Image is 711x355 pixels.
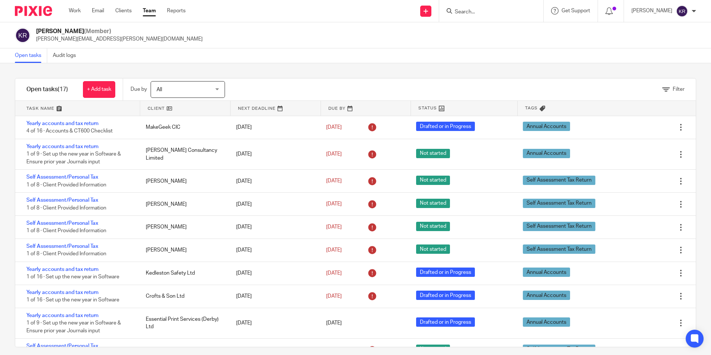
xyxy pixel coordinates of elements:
[26,297,119,303] span: 1 of 16 · Set up the new year in Software
[416,149,450,158] span: Not started
[84,28,111,34] span: (Member)
[416,176,450,185] span: Not started
[523,176,595,185] span: Self Assessment Tax Return
[416,244,450,254] span: Not started
[229,266,319,281] div: [DATE]
[26,320,121,333] span: 1 of 9 · Set up the new year in Software & Ensure prior year Journals input
[138,289,228,304] div: Crofts & Son Ltd
[676,5,688,17] img: svg%3E
[418,105,437,111] span: Status
[631,7,672,15] p: [PERSON_NAME]
[15,48,47,63] a: Open tasks
[26,267,99,272] a: Yearly accounts and tax return
[26,228,106,234] span: 1 of 8 · Client Provided Information
[326,224,342,230] span: [DATE]
[83,81,115,98] a: + Add task
[525,105,538,111] span: Tags
[326,271,342,276] span: [DATE]
[26,86,68,93] h1: Open tasks
[416,222,450,231] span: Not started
[138,266,228,281] div: Kedleston Safety Ltd
[416,317,475,327] span: Drafted or in Progress
[92,7,104,15] a: Email
[229,174,319,189] div: [DATE]
[53,48,81,63] a: Audit logs
[229,243,319,258] div: [DATE]
[523,244,595,254] span: Self Assessment Tax Return
[157,87,162,92] span: All
[229,289,319,304] div: [DATE]
[416,291,475,300] span: Drafted or in Progress
[229,120,319,135] div: [DATE]
[326,125,342,130] span: [DATE]
[673,87,685,92] span: Filter
[69,7,81,15] a: Work
[138,143,228,166] div: [PERSON_NAME] Consultancy Limited
[138,243,228,258] div: [PERSON_NAME]
[523,122,570,131] span: Annual Accounts
[26,343,98,349] a: Self Assessment/Personal Tax
[229,220,319,234] div: [DATE]
[58,86,68,92] span: (17)
[115,7,132,15] a: Clients
[138,220,228,234] div: [PERSON_NAME]
[229,147,319,161] div: [DATE]
[523,268,570,277] span: Annual Accounts
[562,8,590,13] span: Get Support
[26,121,99,126] a: Yearly accounts and tax return
[26,290,99,295] a: Yearly accounts and tax return
[138,312,228,335] div: Essential Print Services (Derby) Ltd
[326,247,342,253] span: [DATE]
[26,144,99,149] a: Yearly accounts and tax return
[326,320,342,326] span: [DATE]
[26,313,99,318] a: Yearly accounts and tax return
[416,345,450,354] span: Not started
[131,86,147,93] p: Due by
[15,28,30,43] img: svg%3E
[523,317,570,327] span: Annual Accounts
[523,222,595,231] span: Self Assessment Tax Return
[416,199,450,208] span: Not started
[26,275,119,280] span: 1 of 16 · Set up the new year in Software
[229,316,319,330] div: [DATE]
[26,221,98,226] a: Self Assessment/Personal Tax
[36,28,203,35] h2: [PERSON_NAME]
[26,175,98,180] a: Self Assessment/Personal Tax
[36,35,203,43] p: [PERSON_NAME][EMAIL_ADDRESS][PERSON_NAME][DOMAIN_NAME]
[138,174,228,189] div: [PERSON_NAME]
[138,120,228,135] div: MakeGeek CIC
[167,7,186,15] a: Reports
[229,197,319,212] div: [DATE]
[326,151,342,157] span: [DATE]
[326,202,342,207] span: [DATE]
[326,294,342,299] span: [DATE]
[523,199,595,208] span: Self Assessment Tax Return
[26,151,121,164] span: 1 of 9 · Set up the new year in Software & Ensure prior year Journals input
[523,291,570,300] span: Annual Accounts
[26,129,113,134] span: 4 of 16 · Accounts & CT600 Checklist
[26,205,106,211] span: 1 of 8 · Client Provided Information
[15,6,52,16] img: Pixie
[523,149,570,158] span: Annual Accounts
[26,182,106,188] span: 1 of 8 · Client Provided Information
[26,252,106,257] span: 1 of 8 · Client Provided Information
[523,345,595,354] span: Self Assessment Tax Return
[454,9,521,16] input: Search
[138,197,228,212] div: [PERSON_NAME]
[26,198,98,203] a: Self Assessment/Personal Tax
[416,268,475,277] span: Drafted or in Progress
[26,244,98,249] a: Self Assessment/Personal Tax
[143,7,156,15] a: Team
[326,179,342,184] span: [DATE]
[416,122,475,131] span: Drafted or in Progress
